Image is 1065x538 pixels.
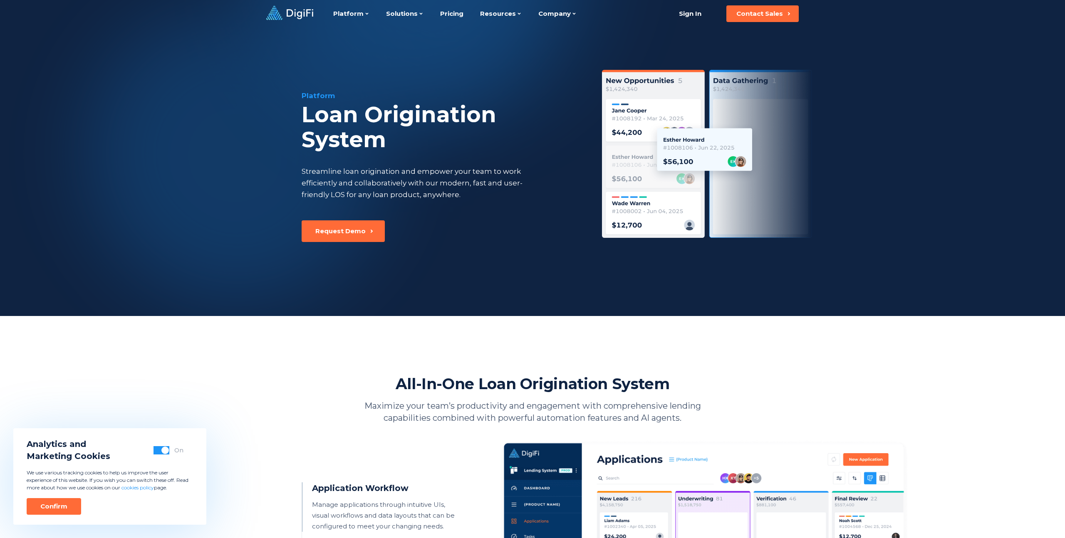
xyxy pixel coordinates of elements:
[726,5,799,22] button: Contact Sales
[302,102,581,152] div: Loan Origination System
[736,10,783,18] div: Contact Sales
[302,165,538,200] div: Streamline loan origination and empower your team to work efficiently and collaboratively with ou...
[27,469,193,491] p: We use various tracking cookies to help us improve the user experience of this website. If you wi...
[669,5,711,22] a: Sign In
[315,227,366,235] div: Request Demo
[27,438,110,450] span: Analytics and
[121,484,154,491] a: cookies policy
[312,482,463,494] h3: Application Workflow
[302,91,581,101] div: Platform
[312,499,463,532] p: Manage applications through intuitive UIs, visual workflows and data layouts that can be configur...
[396,374,670,393] h2: All-In-One Loan Origination System
[27,498,81,515] button: Confirm
[40,502,67,511] div: Confirm
[302,220,385,242] button: Request Demo
[174,446,183,454] div: On
[27,450,110,462] span: Marketing Cookies
[352,400,713,424] p: Maximize your team’s productivity and engagement with comprehensive lending capabilities combined...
